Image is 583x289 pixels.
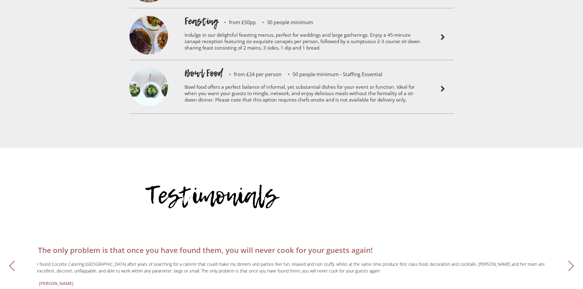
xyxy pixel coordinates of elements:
[185,14,218,28] h1: Feasting
[223,72,282,77] p: from £24 per person
[282,72,382,77] p: 50 people minimum - Staffing Essential
[185,66,223,80] h1: Bowl Food
[146,192,433,229] div: Testimonials
[218,20,256,25] p: from £50pp
[185,80,426,109] p: Bowl food offers a perfect balance of informal, yet substantial dishes for your event or function...
[256,20,313,25] p: 30 people minimum
[185,28,426,57] p: Indulge in our delightful feasting menus, perfect for weddings and large gatherings. Enjoy a 45-m...
[39,280,551,287] div: [PERSON_NAME]
[30,258,549,277] blockquote: I found Cocotte Catering [GEOGRAPHIC_DATA] after years of searching for a caterer that could make...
